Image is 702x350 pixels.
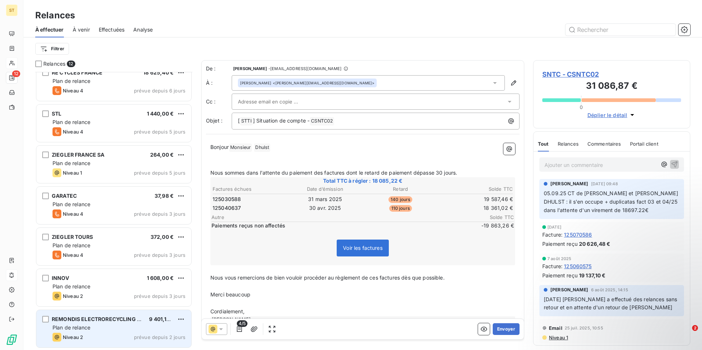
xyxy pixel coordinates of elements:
[310,117,334,125] span: CSNTC02
[591,182,618,186] span: [DATE] 09:48
[52,275,69,281] span: INNOV
[558,141,579,147] span: Relances
[585,111,638,119] button: Déplier le détail
[579,240,611,248] span: 20 626,48 €
[233,66,267,71] span: [PERSON_NAME]
[677,325,695,343] iframe: Intercom live chat
[470,222,514,229] span: -19 863,26 €
[52,193,77,199] span: GARATEC
[52,110,61,117] span: STL
[544,296,679,311] span: [DATE] [PERSON_NAME] a effectué des relances sans retour et en attente d'un retour de [PERSON_NAME]
[143,69,174,76] span: 18 625,40 €
[439,195,514,203] td: 19 587,46 €
[155,193,174,199] span: 37,98 €
[63,129,83,135] span: Niveau 4
[149,316,175,322] span: 9 401,14 €
[6,4,18,16] div: ST
[53,119,90,125] span: Plan de relance
[99,26,125,33] span: Effectuées
[388,196,412,203] span: 140 jours
[67,61,75,67] span: 12
[210,169,457,176] span: Nous sommes dans l'attente du paiement des factures dont le retard de paiement dépasse 30 jours.
[549,325,562,331] span: Email
[52,316,147,322] span: REMONDIS ELECTRORECYCLING SAS
[147,110,174,117] span: 1 440,00 €
[12,70,20,77] span: 12
[692,325,698,331] span: 2
[134,334,185,340] span: prévue depuis 2 jours
[63,293,83,299] span: Niveau 2
[542,240,578,248] span: Paiement reçu
[211,177,514,185] span: Total TTC à régler : 18 085,22 €
[587,111,627,119] span: Déplier le détail
[288,185,363,193] th: Date d’émission
[564,262,591,270] span: 125060575
[238,117,240,124] span: [
[134,88,185,94] span: prévue depuis 6 jours
[254,143,270,152] span: Dhulst
[550,181,588,187] span: [PERSON_NAME]
[6,334,18,346] img: Logo LeanPay
[63,88,83,94] span: Niveau 4
[210,291,250,298] span: Merci beaucoup
[210,274,445,281] span: Nous vous remercions de bien vouloir procéder au règlement de ces factures dès que possible.
[53,201,90,207] span: Plan de relance
[211,222,468,229] span: Paiements reçus non affectés
[240,80,271,85] span: [PERSON_NAME]
[542,231,562,238] span: Facture :
[237,320,247,327] span: 4/5
[134,129,185,135] span: prévue depuis 5 jours
[630,141,658,147] span: Portail client
[53,283,90,289] span: Plan de relance
[52,234,93,240] span: ZIEGLER TOURS
[493,323,520,335] button: Envoyer
[547,256,572,261] span: 7 août 2025
[206,65,232,72] span: De :
[579,271,606,279] span: 19 137,10 €
[211,214,470,220] span: Autre
[53,324,90,331] span: Plan de relance
[210,144,229,150] span: Bonjour
[206,98,232,105] label: Cc :
[439,185,514,193] th: Solde TTC
[268,66,341,71] span: - [EMAIL_ADDRESS][DOMAIN_NAME]
[565,326,603,330] span: 25 juil. 2025, 10:55
[538,141,549,147] span: Tout
[240,80,374,85] div: <[PERSON_NAME][EMAIL_ADDRESS][DOMAIN_NAME]>
[240,117,253,125] span: STTI
[363,185,438,193] th: Retard
[555,279,702,330] iframe: Intercom notifications message
[151,234,174,240] span: 372,00 €
[389,205,412,212] span: 110 jours
[213,204,241,212] span: 125040637
[238,96,317,107] input: Adresse email en copie ...
[63,252,83,258] span: Niveau 4
[35,9,75,22] h3: Relances
[288,204,363,212] td: 30 avr. 2025
[343,245,383,251] span: Voir les factures
[564,231,592,238] span: 125070586
[587,141,621,147] span: Commentaires
[206,79,232,87] label: À :
[542,69,681,79] span: SNTC - CSNTC02
[150,152,174,158] span: 264,00 €
[580,104,583,110] span: 0
[253,117,310,124] span: ] Situation de compte -
[63,211,83,217] span: Niveau 4
[53,160,90,166] span: Plan de relance
[147,275,174,281] span: 1 608,00 €
[133,26,153,33] span: Analyse
[134,252,185,258] span: prévue depuis 3 jours
[229,143,252,152] span: Monsieur
[550,287,588,293] span: [PERSON_NAME]
[542,79,681,94] h3: 31 086,87 €
[548,335,568,340] span: Niveau 1
[213,196,241,203] span: 125030588
[53,242,90,248] span: Plan de relance
[439,204,514,212] td: 18 361,02 €
[212,185,287,193] th: Factures échues
[73,26,90,33] span: À venir
[35,26,64,33] span: À effectuer
[470,214,514,220] span: Solde TTC
[542,262,562,270] span: Facture :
